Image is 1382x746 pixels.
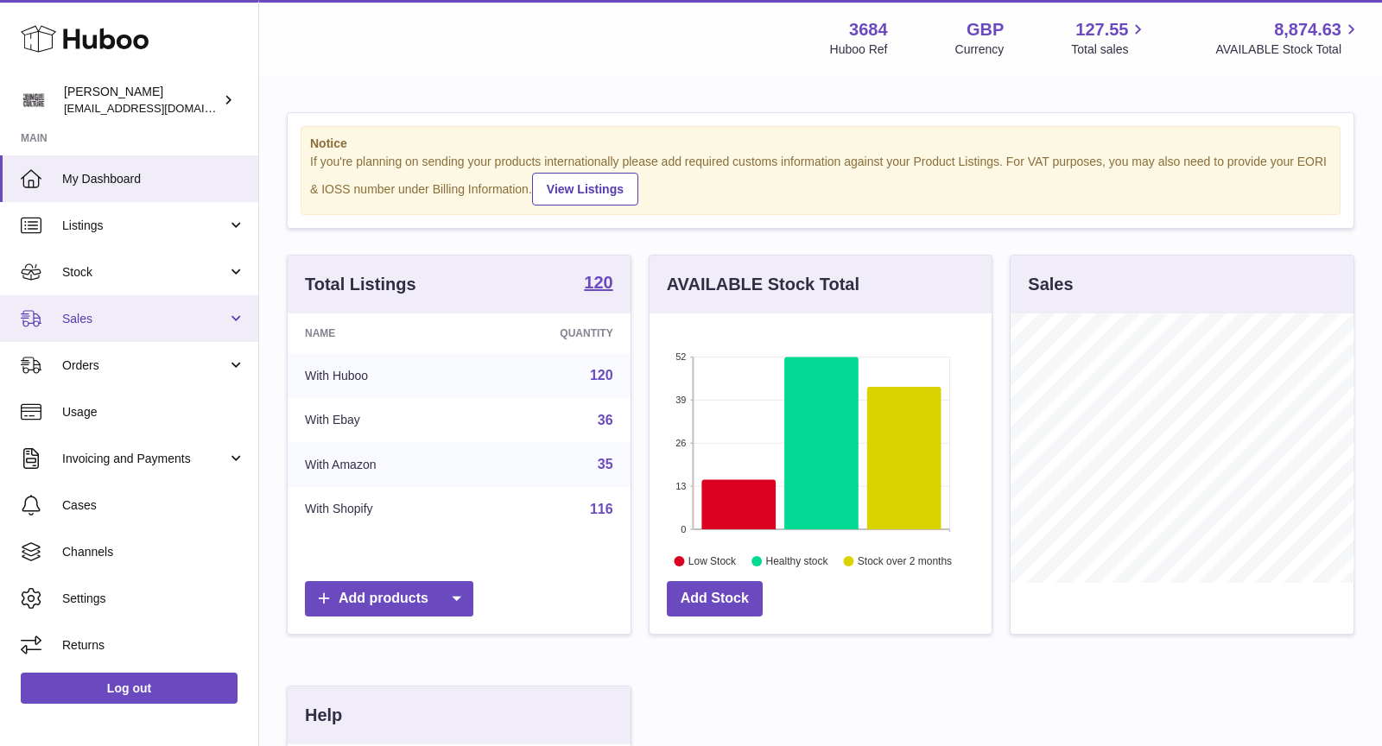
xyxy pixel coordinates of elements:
[62,637,245,654] span: Returns
[62,264,227,281] span: Stock
[288,398,475,443] td: With Ebay
[64,84,219,117] div: [PERSON_NAME]
[1071,41,1148,58] span: Total sales
[765,555,828,567] text: Healthy stock
[590,502,613,516] a: 116
[598,457,613,471] a: 35
[675,351,686,362] text: 52
[62,497,245,514] span: Cases
[21,673,238,704] a: Log out
[288,442,475,487] td: With Amazon
[62,591,245,607] span: Settings
[62,357,227,374] span: Orders
[590,368,613,382] a: 120
[675,481,686,491] text: 13
[310,136,1331,152] strong: Notice
[1028,273,1073,296] h3: Sales
[849,18,888,41] strong: 3684
[305,273,416,296] h3: Total Listings
[667,273,859,296] h3: AVAILABLE Stock Total
[584,274,612,294] a: 120
[858,555,952,567] text: Stock over 2 months
[830,41,888,58] div: Huboo Ref
[584,274,612,291] strong: 120
[1071,18,1148,58] a: 127.55 Total sales
[62,404,245,420] span: Usage
[667,581,763,616] a: Add Stock
[532,173,638,205] a: View Listings
[21,87,47,113] img: theinternationalventure@gmail.com
[62,451,227,467] span: Invoicing and Payments
[288,313,475,353] th: Name
[1075,18,1128,41] span: 127.55
[305,704,342,727] h3: Help
[1274,18,1341,41] span: 8,874.63
[310,154,1331,205] div: If you're planning on sending your products internationally please add required customs informati...
[62,311,227,327] span: Sales
[62,171,245,187] span: My Dashboard
[955,41,1005,58] div: Currency
[967,18,1004,41] strong: GBP
[62,544,245,560] span: Channels
[1215,18,1361,58] a: 8,874.63 AVAILABLE Stock Total
[688,555,737,567] text: Low Stock
[681,524,686,534] text: 0
[675,395,686,405] text: 39
[1215,41,1361,58] span: AVAILABLE Stock Total
[305,581,473,616] a: Add products
[62,218,227,234] span: Listings
[64,101,254,115] span: [EMAIL_ADDRESS][DOMAIN_NAME]
[288,353,475,398] td: With Huboo
[475,313,631,353] th: Quantity
[288,487,475,532] td: With Shopify
[675,438,686,448] text: 26
[598,413,613,427] a: 36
